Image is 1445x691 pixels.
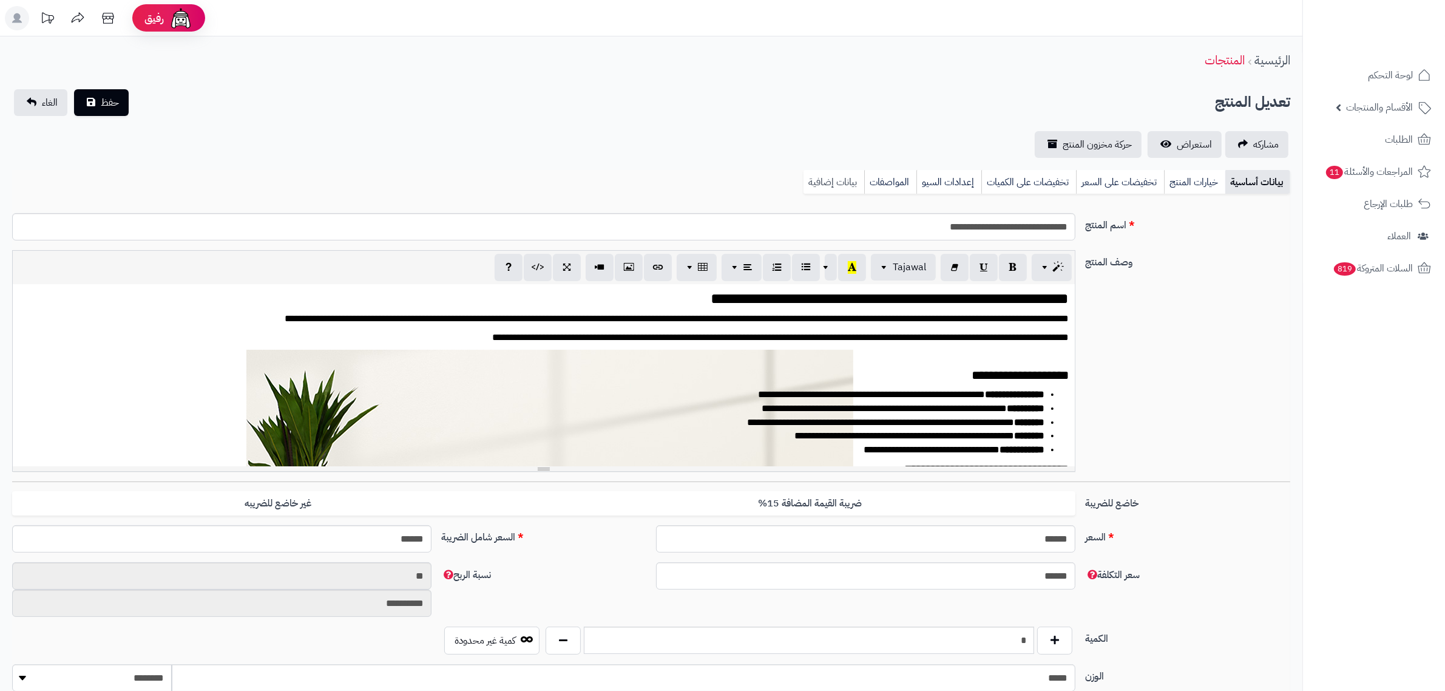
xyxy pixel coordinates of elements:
[1080,664,1295,684] label: الوزن
[981,170,1076,194] a: تخفيضات على الكميات
[871,254,936,281] button: Tajawal
[74,89,129,116] button: حفظ
[1148,131,1222,158] a: استعراض
[436,525,651,545] label: السعر شامل الضريبة
[1334,262,1356,276] span: 819
[804,170,864,194] a: بيانات إضافية
[1080,491,1295,511] label: خاضع للضريبة
[1333,260,1413,277] span: السلات المتروكة
[864,170,916,194] a: المواصفات
[14,89,67,116] a: الغاء
[893,260,926,274] span: Tajawal
[1310,157,1438,186] a: المراجعات والأسئلة11
[1310,61,1438,90] a: لوحة التحكم
[42,95,58,110] span: الغاء
[1310,222,1438,251] a: العملاء
[1205,51,1245,69] a: المنتجات
[1215,90,1290,115] h2: تعديل المنتج
[12,491,544,516] label: غير خاضع للضريبه
[1346,99,1413,116] span: الأقسام والمنتجات
[1385,131,1413,148] span: الطلبات
[1035,131,1142,158] a: حركة مخزون المنتج
[1310,254,1438,283] a: السلات المتروكة819
[1310,125,1438,154] a: الطلبات
[1368,67,1413,84] span: لوحة التحكم
[1080,250,1295,270] label: وصف المنتج
[1164,170,1225,194] a: خيارات المنتج
[1177,137,1212,152] span: استعراض
[1326,166,1343,179] span: 11
[544,491,1075,516] label: ضريبة القيمة المضافة 15%
[1080,627,1295,646] label: الكمية
[916,170,981,194] a: إعدادات السيو
[32,6,63,33] a: تحديثات المنصة
[101,95,119,110] span: حفظ
[1253,137,1279,152] span: مشاركه
[1085,568,1140,582] span: سعر التكلفة
[1080,213,1295,233] label: اسم المنتج
[1063,137,1132,152] span: حركة مخزون المنتج
[1076,170,1164,194] a: تخفيضات على السعر
[1310,189,1438,219] a: طلبات الإرجاع
[1254,51,1290,69] a: الرئيسية
[441,568,491,582] span: نسبة الربح
[1364,196,1413,213] span: طلبات الإرجاع
[1325,163,1413,180] span: المراجعات والأسئلة
[1080,525,1295,545] label: السعر
[1225,131,1288,158] a: مشاركه
[169,6,193,30] img: ai-face.png
[1225,170,1290,194] a: بيانات أساسية
[1387,228,1411,245] span: العملاء
[144,11,164,26] span: رفيق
